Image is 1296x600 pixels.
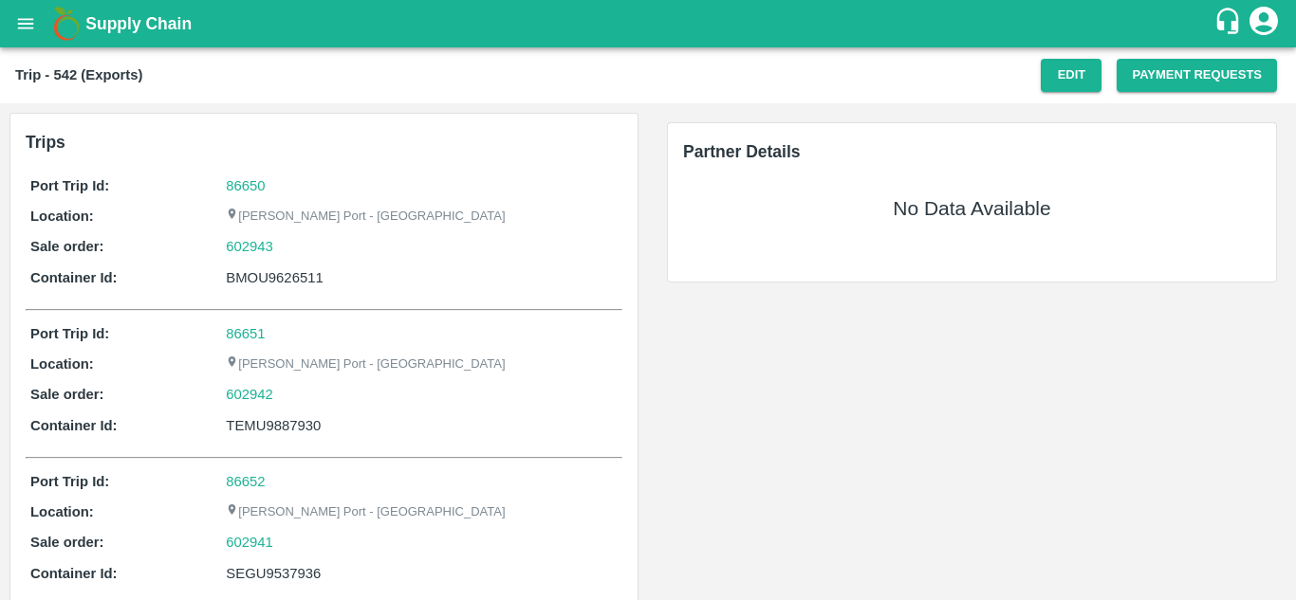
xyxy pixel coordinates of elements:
[226,503,505,521] p: [PERSON_NAME] Port - [GEOGRAPHIC_DATA]
[30,239,104,254] b: Sale order:
[4,2,47,45] button: open drawer
[85,14,192,33] b: Supply Chain
[226,563,618,584] div: SEGU9537936
[893,195,1050,222] h5: No Data Available
[1213,7,1247,41] div: customer-support
[85,10,1213,37] a: Supply Chain
[30,326,109,341] b: Port Trip Id:
[683,142,801,161] span: Partner Details
[30,209,94,224] b: Location:
[30,270,118,285] b: Container Id:
[30,178,109,193] b: Port Trip Id:
[226,208,505,226] p: [PERSON_NAME] Port - [GEOGRAPHIC_DATA]
[226,384,273,405] a: 602942
[30,504,94,519] b: Location:
[30,418,118,433] b: Container Id:
[226,532,273,553] a: 602941
[30,474,109,489] b: Port Trip Id:
[226,178,265,193] a: 86650
[30,535,104,550] b: Sale order:
[226,326,265,341] a: 86651
[226,236,273,257] a: 602943
[30,387,104,402] b: Sale order:
[226,474,265,489] a: 86652
[15,67,142,82] b: Trip - 542 (Exports)
[1041,59,1102,92] button: Edit
[47,5,85,43] img: logo
[226,415,618,436] div: TEMU9887930
[26,133,65,152] b: Trips
[226,355,505,373] p: [PERSON_NAME] Port - [GEOGRAPHIC_DATA]
[226,267,618,288] div: BMOU9626511
[30,566,118,581] b: Container Id:
[30,356,94,372] b: Location:
[1247,4,1281,44] div: account of current user
[1117,59,1277,92] button: Payment Requests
